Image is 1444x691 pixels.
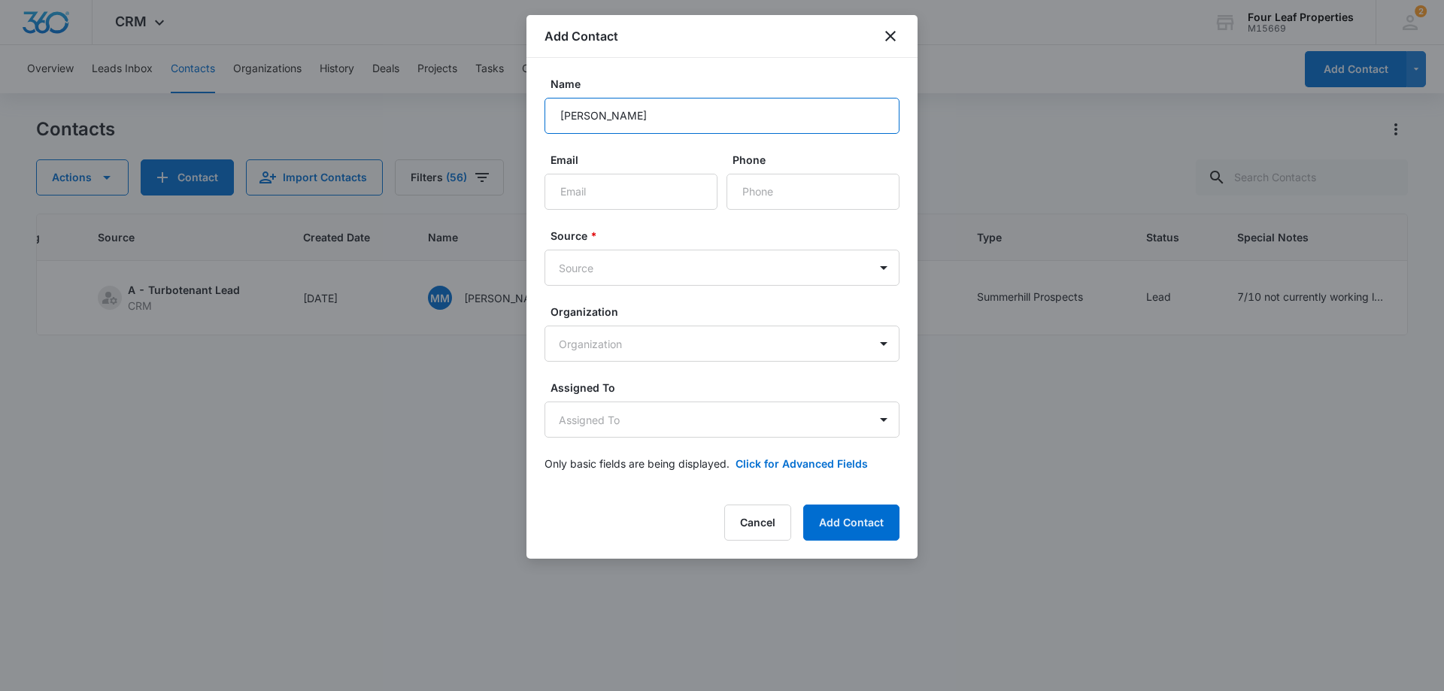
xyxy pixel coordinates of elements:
label: Source [551,228,906,244]
input: Email [545,174,717,210]
label: Email [551,152,724,168]
button: close [881,27,899,45]
label: Phone [733,152,906,168]
button: Add Contact [803,505,899,541]
h1: Add Contact [545,27,618,45]
input: Name [545,98,899,134]
input: Phone [727,174,899,210]
button: Cancel [724,505,791,541]
label: Assigned To [551,380,906,396]
label: Organization [551,304,906,320]
button: Click for Advanced Fields [736,456,868,471]
p: Only basic fields are being displayed. [545,456,730,471]
label: Name [551,76,906,92]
